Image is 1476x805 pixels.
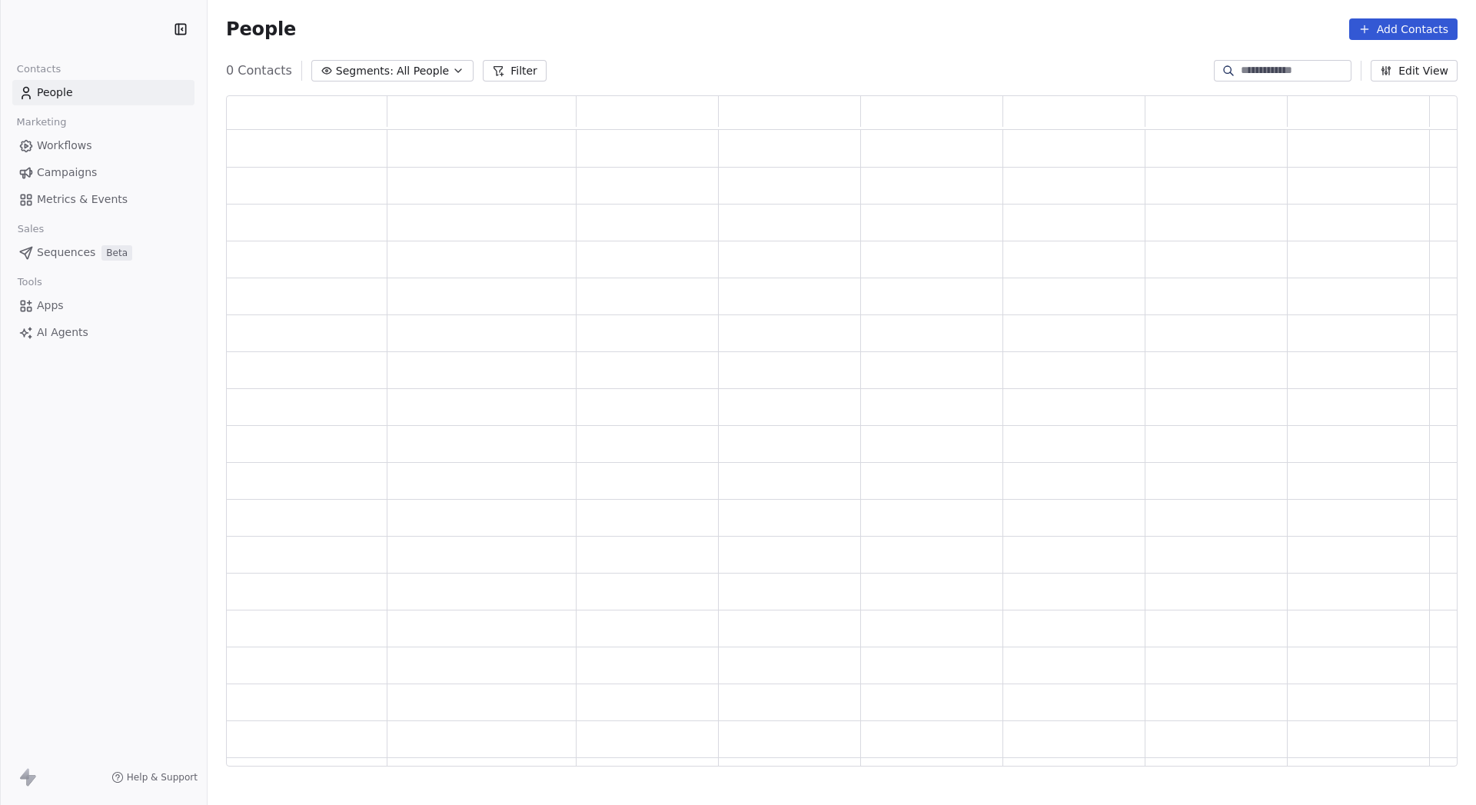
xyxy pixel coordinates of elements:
a: Campaigns [12,160,194,185]
span: Apps [37,298,64,314]
span: Help & Support [127,771,198,783]
a: Metrics & Events [12,187,194,212]
span: Segments: [336,63,394,79]
span: Workflows [37,138,92,154]
span: Sales [11,218,51,241]
span: Beta [101,245,132,261]
span: Marketing [10,111,73,134]
a: People [12,80,194,105]
button: Add Contacts [1349,18,1458,40]
a: Apps [12,293,194,318]
button: Edit View [1371,60,1458,81]
span: Campaigns [37,165,97,181]
span: 0 Contacts [226,62,292,80]
span: AI Agents [37,324,88,341]
span: People [226,18,296,41]
button: Filter [483,60,547,81]
span: Sequences [37,244,95,261]
span: All People [397,63,449,79]
span: Metrics & Events [37,191,128,208]
span: Contacts [10,58,68,81]
span: People [37,85,73,101]
a: AI Agents [12,320,194,345]
a: SequencesBeta [12,240,194,265]
span: Tools [11,271,48,294]
a: Help & Support [111,771,198,783]
a: Workflows [12,133,194,158]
